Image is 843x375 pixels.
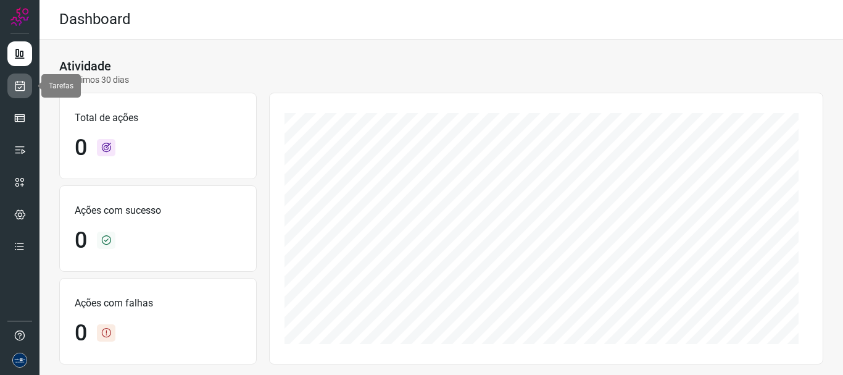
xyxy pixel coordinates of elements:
[10,7,29,26] img: Logo
[75,111,241,125] p: Total de ações
[12,353,27,368] img: d06bdf07e729e349525d8f0de7f5f473.png
[59,11,131,28] h2: Dashboard
[75,296,241,311] p: Ações com falhas
[75,320,87,347] h1: 0
[59,74,129,86] p: Últimos 30 dias
[75,227,87,254] h1: 0
[75,203,241,218] p: Ações com sucesso
[59,59,111,74] h3: Atividade
[49,82,73,90] span: Tarefas
[75,135,87,161] h1: 0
